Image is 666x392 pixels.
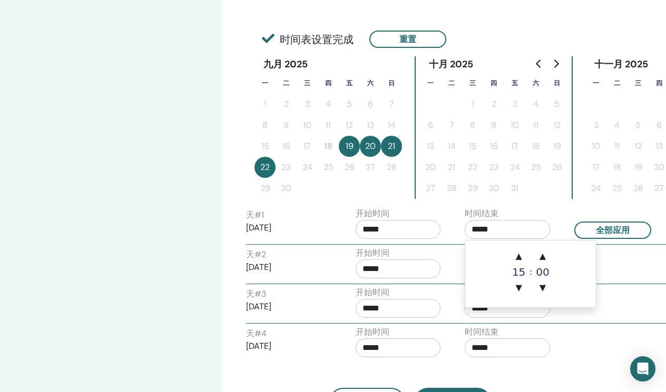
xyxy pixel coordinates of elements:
[532,267,553,277] div: 00
[441,73,462,94] th: 星期二
[420,73,441,94] th: 星期一
[360,115,381,136] button: 13
[546,157,567,178] button: 26
[508,246,530,267] span: ▲
[381,115,402,136] button: 14
[254,178,276,199] button: 29
[356,207,389,220] label: 开始时间
[504,94,525,115] button: 3
[508,277,530,298] span: ▼
[441,115,462,136] button: 7
[606,157,628,178] button: 18
[525,94,546,115] button: 4
[318,157,339,178] button: 25
[381,73,402,94] th: 星期日
[585,73,606,94] th: 星期一
[525,157,546,178] button: 25
[339,157,360,178] button: 26
[606,136,628,157] button: 11
[504,73,525,94] th: 星期五
[525,73,546,94] th: 星期六
[318,73,339,94] th: 星期四
[546,94,567,115] button: 5
[546,136,567,157] button: 19
[246,248,266,261] label: 天 # 2
[420,56,482,73] div: 十月 2025
[339,115,360,136] button: 12
[585,157,606,178] button: 17
[547,53,564,74] button: Go to next month
[441,178,462,199] button: 28
[356,247,389,259] label: 开始时间
[369,31,446,48] button: 重置
[532,277,553,298] span: ▼
[420,178,441,199] button: 27
[508,267,530,277] div: 15
[606,178,628,199] button: 25
[462,94,483,115] button: 1
[381,157,402,178] button: 28
[276,115,297,136] button: 9
[297,94,318,115] button: 3
[339,136,360,157] button: 19
[574,222,651,239] button: 全部应用
[297,73,318,94] th: 星期三
[483,136,504,157] button: 16
[441,136,462,157] button: 14
[254,56,316,73] div: 九月 2025
[297,136,318,157] button: 17
[246,340,331,353] p: [DATE]
[360,94,381,115] button: 6
[585,136,606,157] button: 10
[356,326,389,338] label: 开始时间
[504,178,525,199] button: 31
[628,157,649,178] button: 19
[483,157,504,178] button: 23
[262,32,354,47] span: 时间表设置完成
[381,94,402,115] button: 7
[546,115,567,136] button: 12
[441,157,462,178] button: 21
[606,73,628,94] th: 星期二
[276,73,297,94] th: 星期二
[254,157,276,178] button: 22
[585,178,606,199] button: 24
[462,73,483,94] th: 星期三
[525,136,546,157] button: 18
[360,73,381,94] th: 星期六
[276,157,297,178] button: 23
[254,94,276,115] button: 1
[246,222,331,234] p: [DATE]
[420,157,441,178] button: 20
[630,356,655,381] div: Open Intercom Messenger
[628,115,649,136] button: 5
[318,94,339,115] button: 4
[246,300,331,313] p: [DATE]
[276,178,297,199] button: 30
[246,209,264,222] label: 天 # 1
[246,261,331,274] p: [DATE]
[504,115,525,136] button: 10
[628,136,649,157] button: 12
[462,115,483,136] button: 8
[530,246,532,298] div: :
[297,115,318,136] button: 10
[525,115,546,136] button: 11
[606,115,628,136] button: 4
[585,56,657,73] div: 十一月 2025
[318,136,339,157] button: 18
[465,326,498,338] label: 时间结束
[254,115,276,136] button: 8
[462,157,483,178] button: 22
[339,73,360,94] th: 星期五
[628,178,649,199] button: 26
[420,136,441,157] button: 13
[462,178,483,199] button: 29
[318,115,339,136] button: 11
[531,53,547,74] button: Go to previous month
[628,73,649,94] th: 星期三
[546,73,567,94] th: 星期日
[483,115,504,136] button: 9
[504,157,525,178] button: 24
[465,207,498,220] label: 时间结束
